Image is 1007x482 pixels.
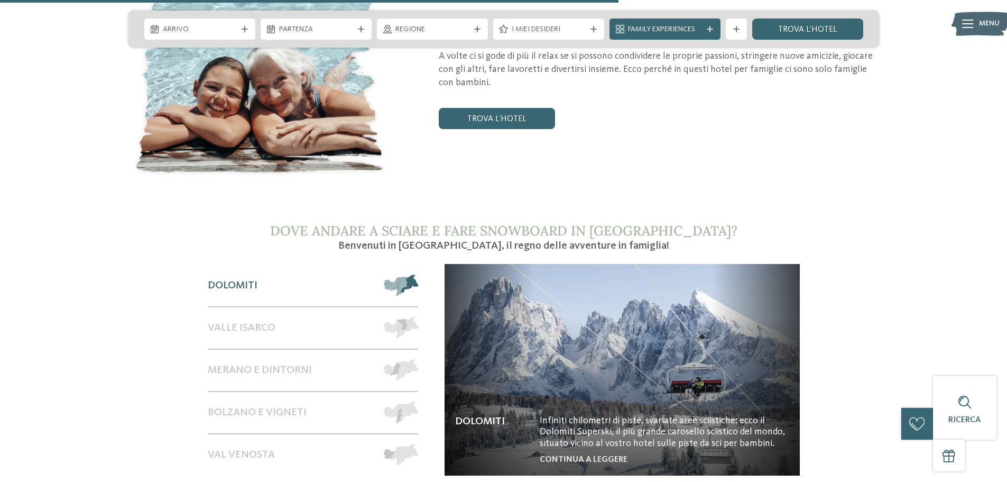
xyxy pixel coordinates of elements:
[208,322,275,334] span: Valle Isarco
[270,222,737,239] span: Dove andare a sciare e fare snowboard in [GEOGRAPHIC_DATA]?
[338,241,669,251] span: Benvenuti in [GEOGRAPHIC_DATA], il regno delle avventure in famiglia!
[208,364,312,377] span: Merano e dintorni
[439,50,879,90] p: A volte ci si gode di più il relax se si possono condividere le proprie passioni, stringere nuove...
[279,24,353,35] span: Partenza
[540,456,627,464] a: continua a leggere
[395,24,469,35] span: Regione
[628,24,702,35] span: Family Experiences
[445,264,800,476] img: Hotel sulle piste da sci per bambini: divertimento senza confini
[439,108,555,129] a: trova l’hotel
[512,24,586,35] span: I miei desideri
[163,24,237,35] span: Arrivo
[208,406,307,419] span: Bolzano e vigneti
[752,19,863,40] a: trova l’hotel
[948,416,981,424] span: Ricerca
[208,449,275,461] span: Val Venosta
[208,279,257,292] span: Dolomiti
